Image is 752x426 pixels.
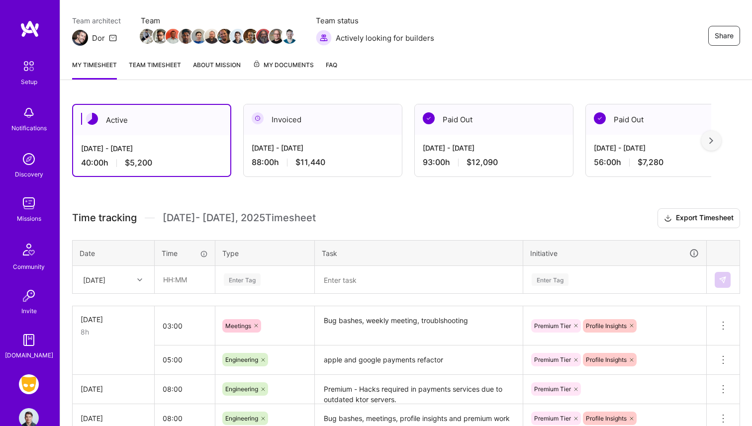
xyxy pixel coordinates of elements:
img: Paid Out [423,112,435,124]
div: Paid Out [586,104,744,135]
div: Enter Tag [532,272,568,287]
a: Team Member Avatar [218,28,231,45]
input: HH:MM [155,313,215,339]
a: Team Member Avatar [154,28,167,45]
span: Actively looking for builders [336,33,434,43]
span: Profile Insights [586,356,627,363]
img: Team Member Avatar [256,29,271,44]
textarea: Bug bashes, weekly meeting, troublshooting [316,307,522,344]
a: Team Member Avatar [167,28,180,45]
div: 56:00 h [594,157,736,168]
textarea: Premium - Hacks required in payments services due to outdated ktor servers. [316,376,522,403]
div: Dor [92,33,105,43]
div: 8h [81,327,146,337]
textarea: apple and google payments refactor [316,346,522,374]
img: Actively looking for builders [316,30,332,46]
span: $11,440 [295,157,325,168]
img: Team Member Avatar [282,29,297,44]
div: Discovery [15,169,43,179]
span: My Documents [253,60,314,71]
img: Team Member Avatar [179,29,193,44]
a: FAQ [326,60,337,80]
img: teamwork [19,193,39,213]
span: Time tracking [72,212,137,224]
a: Team Member Avatar [270,28,283,45]
div: [DATE] [81,384,146,394]
div: Paid Out [415,104,573,135]
span: [DATE] - [DATE] , 2025 Timesheet [163,212,316,224]
img: bell [19,103,39,123]
img: Team Member Avatar [204,29,219,44]
a: Team Member Avatar [141,28,154,45]
span: Profile Insights [586,322,627,330]
span: Premium Tier [534,356,571,363]
img: logo [20,20,40,38]
input: HH:MM [155,346,215,373]
img: Team Member Avatar [243,29,258,44]
i: icon Download [664,213,672,224]
img: Grindr: Mobile + BE + Cloud [19,374,39,394]
span: Engineering [225,385,258,393]
img: Paid Out [594,112,606,124]
img: Community [17,238,41,261]
input: HH:MM [155,266,214,293]
div: [DATE] [81,314,146,325]
a: Team Member Avatar [180,28,192,45]
button: Share [708,26,740,46]
div: [DATE] - [DATE] [81,143,222,154]
div: Missions [17,213,41,224]
img: Team Member Avatar [153,29,168,44]
img: Invoiced [252,112,264,124]
img: Team Member Avatar [166,29,181,44]
a: Team Member Avatar [257,28,270,45]
img: Team Member Avatar [269,29,284,44]
div: [DATE] [83,274,105,285]
div: [DATE] - [DATE] [594,143,736,153]
button: Export Timesheet [658,208,740,228]
span: Team [141,15,296,26]
span: Share [715,31,734,41]
span: Team architect [72,15,121,26]
span: Premium Tier [534,385,571,393]
div: Setup [21,77,37,87]
img: right [709,137,713,144]
div: Invite [21,306,37,316]
span: Team status [316,15,434,26]
a: Team Member Avatar [283,28,296,45]
span: Premium Tier [534,322,571,330]
img: Team Member Avatar [140,29,155,44]
input: HH:MM [155,376,215,402]
a: Team timesheet [129,60,181,80]
img: Invite [19,286,39,306]
img: Submit [719,276,727,284]
a: About Mission [193,60,241,80]
a: Team Member Avatar [192,28,205,45]
img: Team Member Avatar [191,29,206,44]
span: Premium Tier [534,415,571,422]
th: Task [315,240,523,266]
span: Profile Insights [586,415,627,422]
img: setup [18,56,39,77]
div: 40:00 h [81,158,222,168]
a: My timesheet [72,60,117,80]
img: Active [86,113,98,125]
a: Grindr: Mobile + BE + Cloud [16,374,41,394]
img: Team Member Avatar [230,29,245,44]
div: [DATE] - [DATE] [252,143,394,153]
span: $5,200 [125,158,152,168]
div: Community [13,261,45,272]
a: Team Member Avatar [231,28,244,45]
a: Team Member Avatar [205,28,218,45]
img: discovery [19,149,39,169]
img: Team Member Avatar [217,29,232,44]
div: Notifications [11,123,47,133]
i: icon Chevron [137,277,142,282]
img: Team Architect [72,30,88,46]
div: [DATE] - [DATE] [423,143,565,153]
span: Engineering [225,415,258,422]
span: Engineering [225,356,258,363]
div: 88:00 h [252,157,394,168]
th: Type [215,240,315,266]
div: Enter Tag [224,272,261,287]
div: [DOMAIN_NAME] [5,350,53,360]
